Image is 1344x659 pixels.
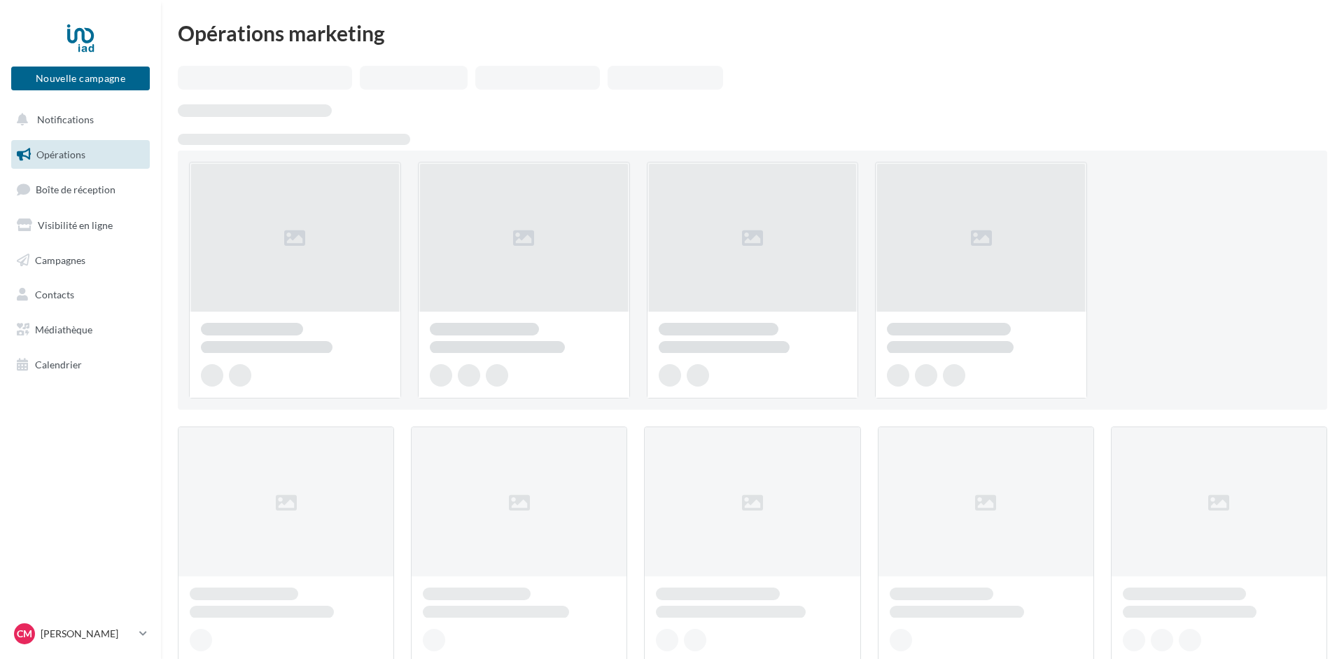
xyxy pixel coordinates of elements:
[37,113,94,125] span: Notifications
[8,246,153,275] a: Campagnes
[36,183,115,195] span: Boîte de réception
[38,219,113,231] span: Visibilité en ligne
[35,254,85,265] span: Campagnes
[8,174,153,204] a: Boîte de réception
[8,315,153,345] a: Médiathèque
[11,620,150,647] a: CM [PERSON_NAME]
[11,67,150,90] button: Nouvelle campagne
[35,289,74,300] span: Contacts
[8,280,153,310] a: Contacts
[17,627,32,641] span: CM
[178,22,1327,43] div: Opérations marketing
[35,359,82,370] span: Calendrier
[8,211,153,240] a: Visibilité en ligne
[36,148,85,160] span: Opérations
[41,627,134,641] p: [PERSON_NAME]
[8,350,153,380] a: Calendrier
[8,140,153,169] a: Opérations
[35,324,92,335] span: Médiathèque
[8,105,147,134] button: Notifications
